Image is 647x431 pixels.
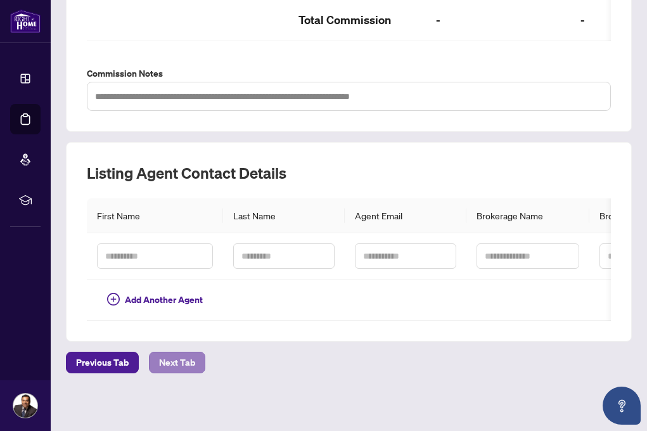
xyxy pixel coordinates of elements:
span: Next Tab [159,352,195,373]
span: Previous Tab [76,352,129,373]
span: Add Another Agent [125,293,203,307]
button: Add Another Agent [97,290,213,310]
th: Brokerage Name [466,198,589,233]
img: Profile Icon [13,394,37,418]
label: Commission Notes [87,67,611,80]
img: logo [10,10,41,33]
span: plus-circle [107,293,120,306]
button: Next Tab [149,352,205,373]
th: Last Name [223,198,345,233]
button: Previous Tab [66,352,139,373]
th: First Name [87,198,223,233]
button: Open asap [603,387,641,425]
h2: Total Commission [298,10,416,30]
h2: Listing Agent Contact Details [87,163,611,183]
th: Agent Email [345,198,466,233]
h2: - [436,10,560,30]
